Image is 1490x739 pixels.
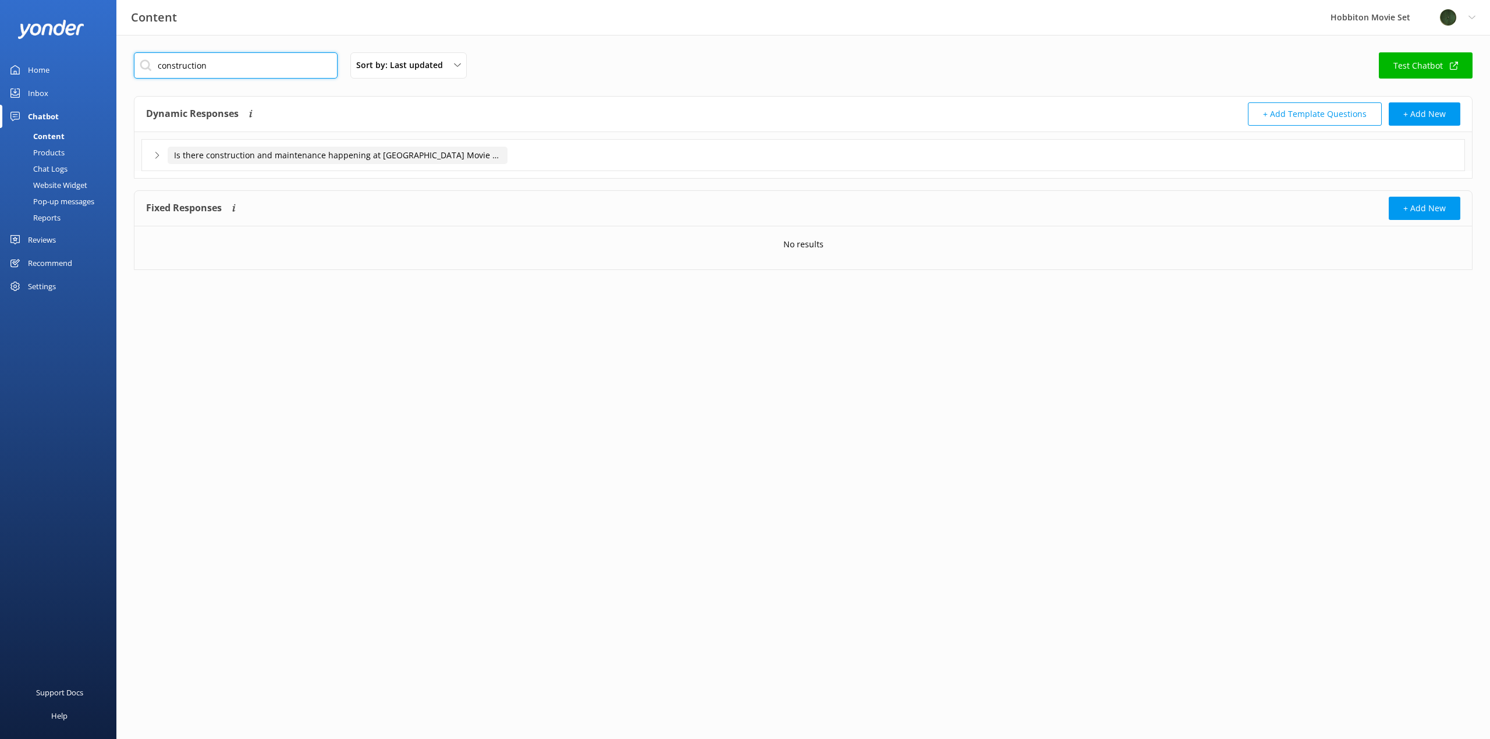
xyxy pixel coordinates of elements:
span: Sort by: Last updated [356,59,450,72]
div: Home [28,58,49,81]
div: Recommend [28,251,72,275]
h4: Fixed Responses [146,197,222,220]
a: Pop-up messages [7,193,116,209]
a: Test Chatbot [1379,52,1473,79]
button: + Add New [1389,102,1460,126]
h4: Dynamic Responses [146,102,239,126]
div: Support Docs [36,681,83,704]
a: Website Widget [7,177,116,193]
div: Reports [7,209,61,226]
p: No results [783,238,824,251]
div: Reviews [28,228,56,251]
button: + Add New [1389,197,1460,220]
img: yonder-white-logo.png [17,20,84,39]
input: Search all Chatbot Content [134,52,338,79]
div: Pop-up messages [7,193,94,209]
img: 34-1720495293.png [1439,9,1457,26]
div: Inbox [28,81,48,105]
button: + Add Template Questions [1248,102,1382,126]
div: Help [51,704,68,727]
div: Content [7,128,65,144]
a: Products [7,144,116,161]
a: Reports [7,209,116,226]
div: Settings [28,275,56,298]
h3: Content [131,8,177,27]
a: Chat Logs [7,161,116,177]
a: Content [7,128,116,144]
div: Chat Logs [7,161,68,177]
div: Chatbot [28,105,59,128]
div: Website Widget [7,177,87,193]
div: Products [7,144,65,161]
